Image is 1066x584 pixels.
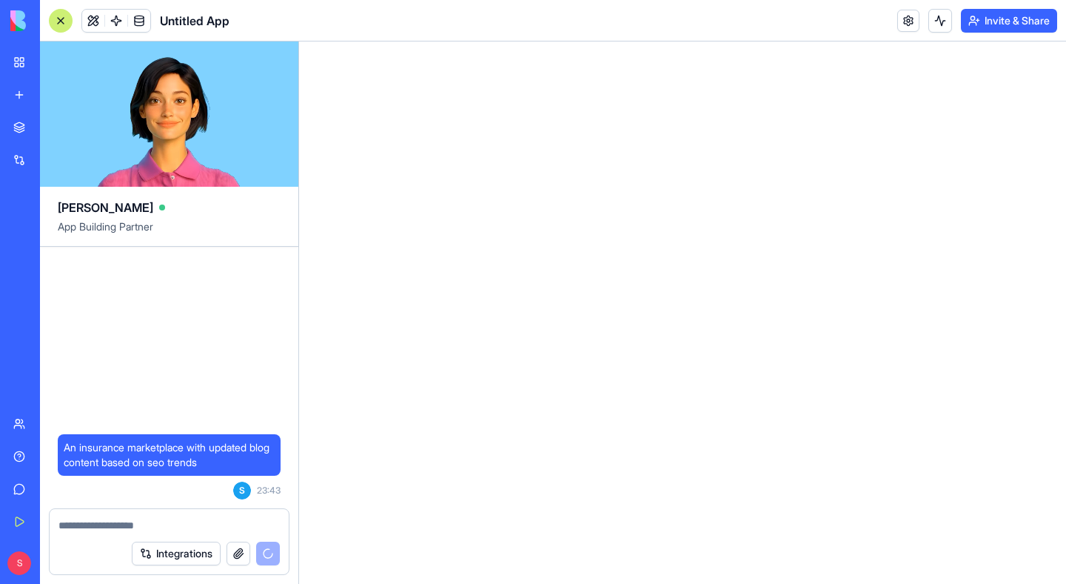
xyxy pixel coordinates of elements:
[58,199,153,216] span: [PERSON_NAME]
[160,12,229,30] span: Untitled App
[257,485,281,497] span: 23:43
[7,551,31,575] span: S
[132,542,221,565] button: Integrations
[233,482,251,500] span: S
[961,9,1057,33] button: Invite & Share
[64,440,275,470] span: An insurance marketplace with updated blog content based on seo trends
[58,219,281,246] span: App Building Partner
[10,10,102,31] img: logo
